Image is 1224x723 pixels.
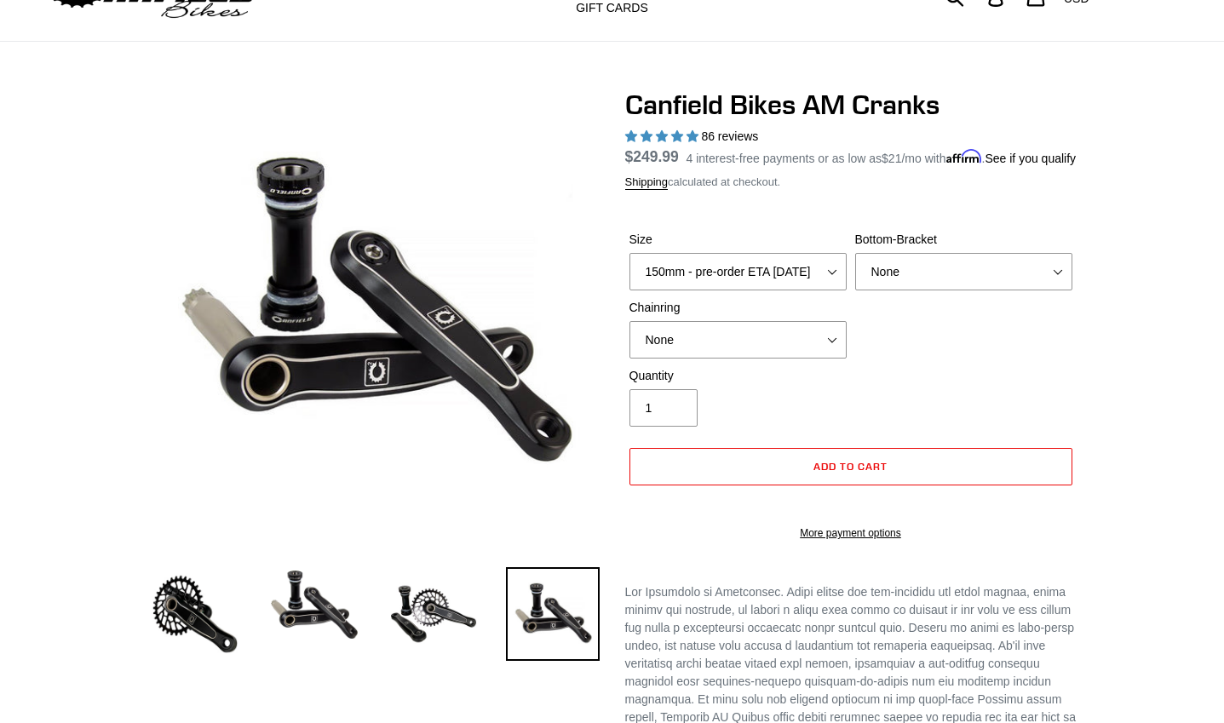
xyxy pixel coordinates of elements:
[813,460,888,473] span: Add to cart
[625,148,679,165] span: $249.99
[629,448,1072,485] button: Add to cart
[148,567,242,661] img: Load image into Gallery viewer, Canfield Bikes AM Cranks
[946,149,982,164] span: Affirm
[985,152,1076,165] a: See if you qualify - Learn more about Affirm Financing (opens in modal)
[629,367,847,385] label: Quantity
[625,175,669,190] a: Shipping
[267,567,361,642] img: Load image into Gallery viewer, Canfield Cranks
[629,231,847,249] label: Size
[629,525,1072,541] a: More payment options
[506,567,600,661] img: Load image into Gallery viewer, CANFIELD-AM_DH-CRANKS
[387,567,480,661] img: Load image into Gallery viewer, Canfield Bikes AM Cranks
[701,129,758,143] span: 86 reviews
[855,231,1072,249] label: Bottom-Bracket
[625,89,1077,121] h1: Canfield Bikes AM Cranks
[576,1,648,15] span: GIFT CARDS
[687,146,1077,168] p: 4 interest-free payments or as low as /mo with .
[882,152,901,165] span: $21
[625,129,702,143] span: 4.97 stars
[629,299,847,317] label: Chainring
[625,174,1077,191] div: calculated at checkout.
